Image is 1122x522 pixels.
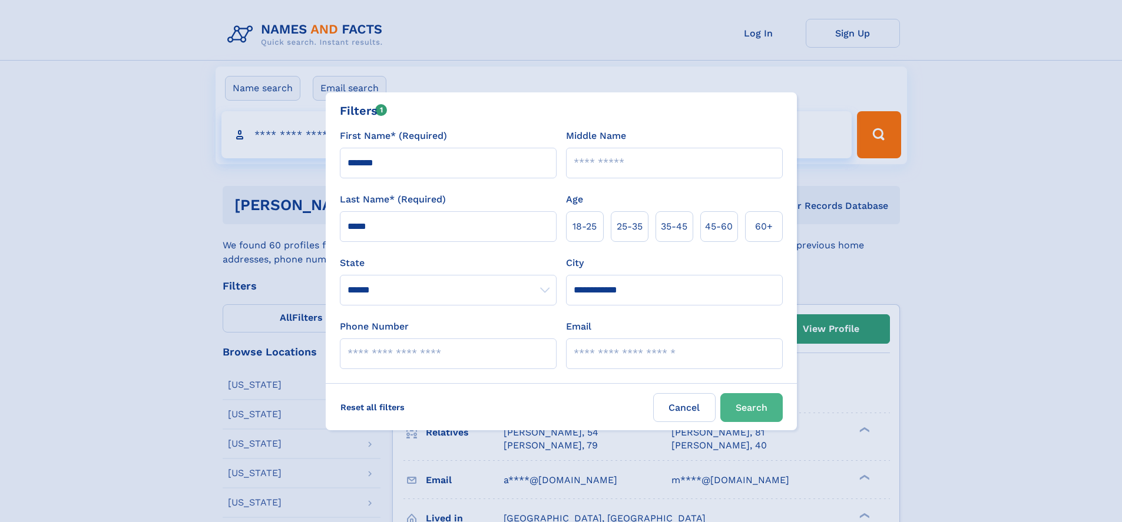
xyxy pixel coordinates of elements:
[720,393,783,422] button: Search
[755,220,773,234] span: 60+
[572,220,597,234] span: 18‑25
[340,192,446,207] label: Last Name* (Required)
[333,393,412,421] label: Reset all filters
[566,256,584,270] label: City
[705,220,733,234] span: 45‑60
[566,129,626,143] label: Middle Name
[566,320,591,334] label: Email
[661,220,687,234] span: 35‑45
[340,102,388,119] div: Filters
[617,220,643,234] span: 25‑35
[340,320,409,334] label: Phone Number
[340,129,447,143] label: First Name* (Required)
[653,393,716,422] label: Cancel
[340,256,557,270] label: State
[566,192,583,207] label: Age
